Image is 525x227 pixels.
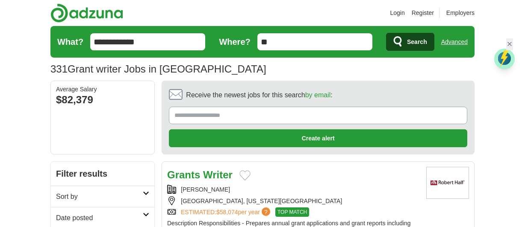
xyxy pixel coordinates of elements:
[441,33,468,50] a: Advanced
[56,86,149,92] div: Average Salary
[203,169,233,180] strong: Writer
[57,35,83,49] label: What?
[426,167,469,199] img: Robert Half logo
[390,8,404,17] a: Login
[446,8,475,17] a: Employers
[51,162,154,186] h2: Filter results
[51,186,154,207] a: Sort by
[305,91,331,99] a: by email
[181,186,230,193] a: [PERSON_NAME]
[262,207,270,216] span: ?
[386,33,434,51] button: Search
[169,129,467,147] button: Create alert
[167,196,419,206] div: [GEOGRAPHIC_DATA], [US_STATE][GEOGRAPHIC_DATA]
[56,92,149,108] div: $82,379
[407,33,427,50] span: Search
[50,63,266,75] h1: Grant writer Jobs in [GEOGRAPHIC_DATA]
[181,207,272,217] a: ESTIMATED:$58,074per year?
[275,207,309,217] span: TOP MATCH
[56,212,143,224] h2: Date posted
[50,61,68,77] span: 331
[186,90,332,101] span: Receive the newest jobs for this search :
[167,169,200,180] strong: Grants
[239,170,251,180] button: Add to favorite jobs
[219,35,250,49] label: Where?
[412,8,434,17] a: Register
[216,209,238,215] span: $58,074
[56,191,143,202] h2: Sort by
[167,169,233,180] a: Grants Writer
[50,3,123,23] img: Adzuna logo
